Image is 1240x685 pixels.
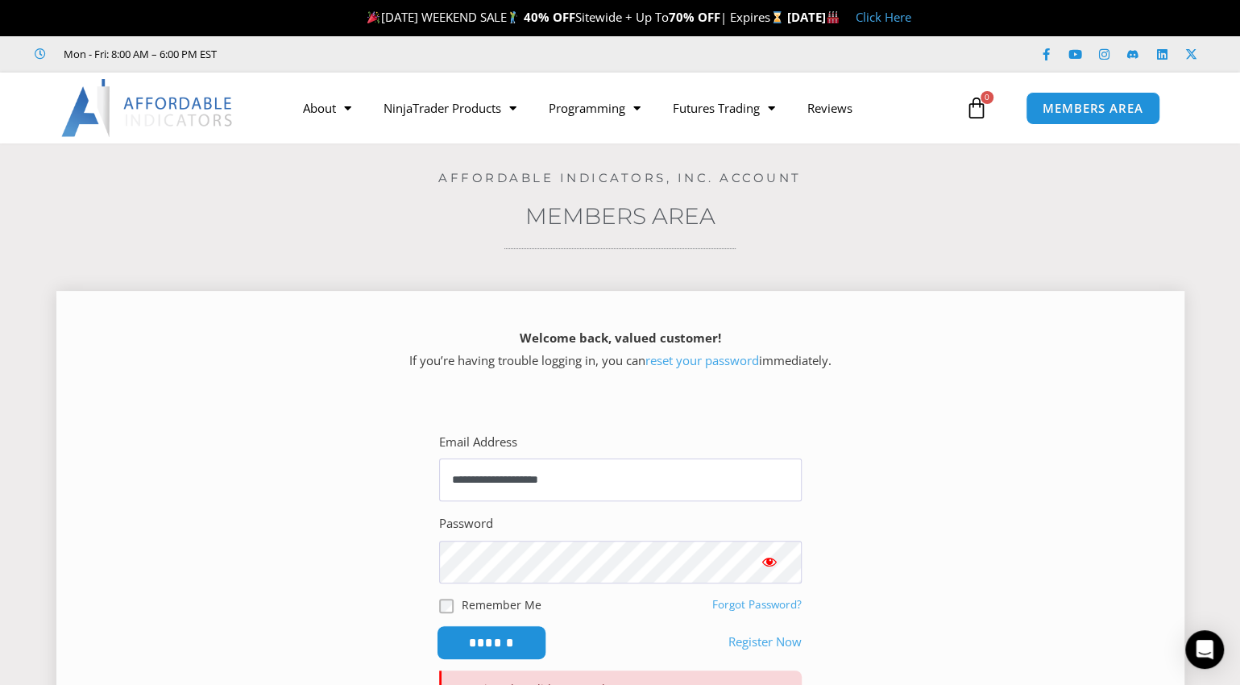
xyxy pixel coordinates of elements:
iframe: Customer reviews powered by Trustpilot [239,46,481,62]
img: LogoAI | Affordable Indicators – NinjaTrader [61,79,234,137]
a: Futures Trading [657,89,791,127]
a: Forgot Password? [712,597,802,612]
nav: Menu [287,89,961,127]
img: 🏭 [827,11,839,23]
strong: [DATE] [787,9,840,25]
button: Show password [737,541,802,583]
a: Reviews [791,89,869,127]
label: Email Address [439,431,517,454]
span: MEMBERS AREA [1043,102,1143,114]
label: Remember Me [462,596,541,613]
div: Open Intercom Messenger [1185,630,1224,669]
strong: Welcome back, valued customer! [520,330,721,346]
img: 🏌️‍♂️ [507,11,519,23]
a: MEMBERS AREA [1026,92,1160,125]
img: ⌛ [771,11,783,23]
span: [DATE] WEEKEND SALE Sitewide + Up To | Expires [363,9,786,25]
strong: 70% OFF [669,9,720,25]
strong: 40% OFF [524,9,575,25]
img: 🎉 [367,11,379,23]
a: Affordable Indicators, Inc. Account [438,170,802,185]
p: If you’re having trouble logging in, you can immediately. [85,327,1156,372]
span: Mon - Fri: 8:00 AM – 6:00 PM EST [60,44,217,64]
a: Register Now [728,631,802,654]
a: 0 [941,85,1012,131]
a: Members Area [525,202,715,230]
a: About [287,89,367,127]
a: Click Here [856,9,911,25]
a: Programming [533,89,657,127]
label: Password [439,513,493,535]
a: NinjaTrader Products [367,89,533,127]
span: 0 [981,91,993,104]
a: reset your password [645,352,759,368]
